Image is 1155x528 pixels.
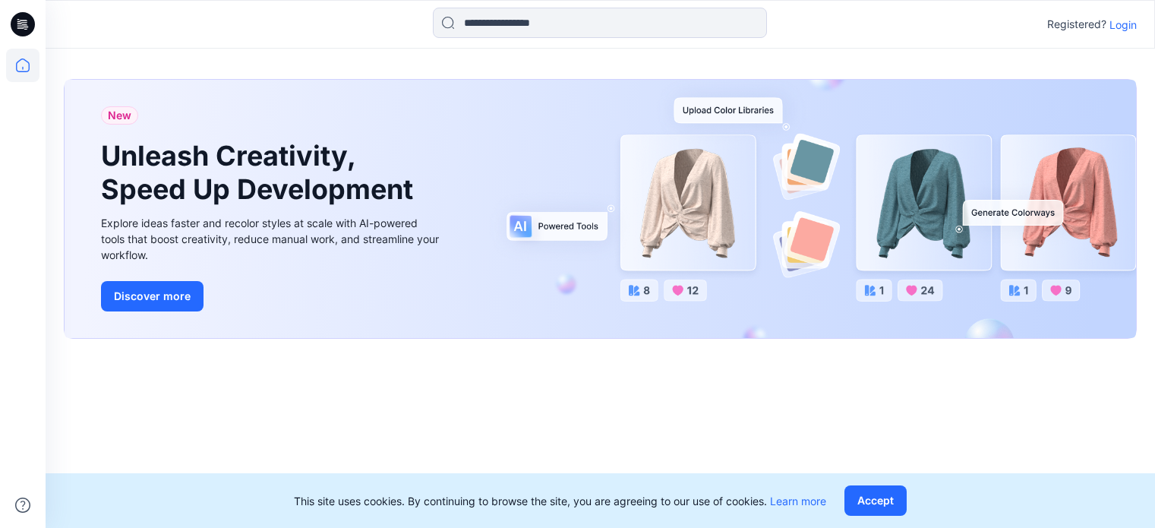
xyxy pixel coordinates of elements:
[1109,17,1137,33] p: Login
[770,495,826,507] a: Learn more
[1047,15,1106,33] p: Registered?
[294,493,826,509] p: This site uses cookies. By continuing to browse the site, you are agreeing to our use of cookies.
[101,140,420,205] h1: Unleash Creativity, Speed Up Development
[101,281,443,311] a: Discover more
[101,215,443,263] div: Explore ideas faster and recolor styles at scale with AI-powered tools that boost creativity, red...
[844,485,907,516] button: Accept
[108,106,131,125] span: New
[101,281,204,311] button: Discover more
